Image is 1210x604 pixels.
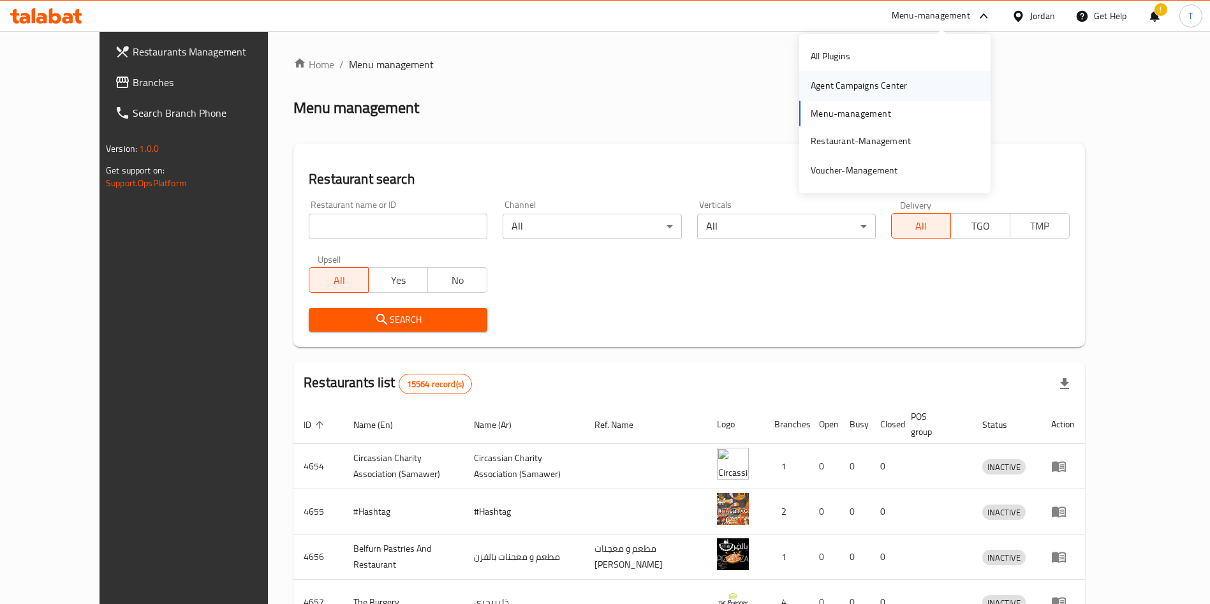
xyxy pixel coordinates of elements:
th: Open [809,405,839,444]
td: 0 [839,489,870,534]
th: Logo [707,405,764,444]
th: Closed [870,405,901,444]
div: Menu [1051,459,1075,474]
button: Search [309,308,487,332]
label: Delivery [900,200,932,209]
span: Get support on: [106,162,165,179]
span: No [433,271,482,290]
button: TMP [1010,213,1070,239]
label: Upsell [318,254,341,263]
span: Menu management [349,57,434,72]
nav: breadcrumb [293,57,1085,72]
span: Search [319,312,477,328]
th: Action [1041,405,1085,444]
img: #Hashtag [717,493,749,525]
li: / [339,57,344,72]
span: Branches [133,75,291,90]
td: 0 [839,444,870,489]
span: Restaurants Management [133,44,291,59]
div: Menu [1051,549,1075,564]
span: INACTIVE [982,550,1026,565]
span: ID [304,417,328,432]
span: Yes [374,271,423,290]
h2: Menu management [293,98,419,118]
td: 1 [764,444,809,489]
span: Ref. Name [594,417,650,432]
div: Agent Campaigns Center [811,78,907,92]
span: TMP [1015,217,1065,235]
a: Support.OpsPlatform [106,175,187,191]
td: 4654 [293,444,343,489]
div: Jordan [1030,9,1055,23]
span: 1.0.0 [139,140,159,157]
h2: Restaurants list [304,373,472,394]
div: Menu-management [892,8,970,24]
td: 4655 [293,489,343,534]
button: All [891,213,951,239]
a: Search Branch Phone [105,98,302,128]
td: 0 [870,534,901,580]
a: Restaurants Management [105,36,302,67]
td: 0 [870,489,901,534]
td: 0 [870,444,901,489]
div: All Plugins [811,49,850,63]
div: All [697,214,876,239]
span: Name (Ar) [474,417,528,432]
td: 0 [809,444,839,489]
td: 4656 [293,534,343,580]
div: Voucher-Management [811,163,898,177]
h2: Restaurant search [309,170,1070,189]
td: 1 [764,534,809,580]
img: Belfurn Pastries And Restaurant [717,538,749,570]
th: Busy [839,405,870,444]
th: Branches [764,405,809,444]
div: Total records count [399,374,472,394]
td: #Hashtag [464,489,584,534]
td: #Hashtag [343,489,464,534]
div: INACTIVE [982,459,1026,475]
button: TGO [950,213,1010,239]
button: No [427,267,487,293]
span: T [1188,9,1193,23]
input: Search for restaurant name or ID.. [309,214,487,239]
td: ​Circassian ​Charity ​Association​ (Samawer) [464,444,584,489]
div: Menu [1051,504,1075,519]
td: 0 [809,489,839,534]
span: INACTIVE [982,460,1026,475]
button: All [309,267,369,293]
td: مطعم و معجنات [PERSON_NAME] [584,534,707,580]
span: POS group [911,409,957,439]
td: Belfurn Pastries And Restaurant [343,534,464,580]
td: 0 [809,534,839,580]
img: ​Circassian ​Charity ​Association​ (Samawer) [717,448,749,480]
div: All [503,214,681,239]
span: TGO [956,217,1005,235]
div: Restaurant-Management [811,134,911,148]
span: Name (En) [353,417,409,432]
a: Home [293,57,334,72]
td: 2 [764,489,809,534]
td: مطعم و معجنات بالفرن [464,534,584,580]
td: ​Circassian ​Charity ​Association​ (Samawer) [343,444,464,489]
span: Status [982,417,1024,432]
span: All [897,217,946,235]
td: 0 [839,534,870,580]
span: 15564 record(s) [399,378,471,390]
span: Search Branch Phone [133,105,291,121]
span: All [314,271,364,290]
a: Branches [105,67,302,98]
button: Yes [368,267,428,293]
span: INACTIVE [982,505,1026,520]
span: Version: [106,140,137,157]
div: Export file [1049,369,1080,399]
